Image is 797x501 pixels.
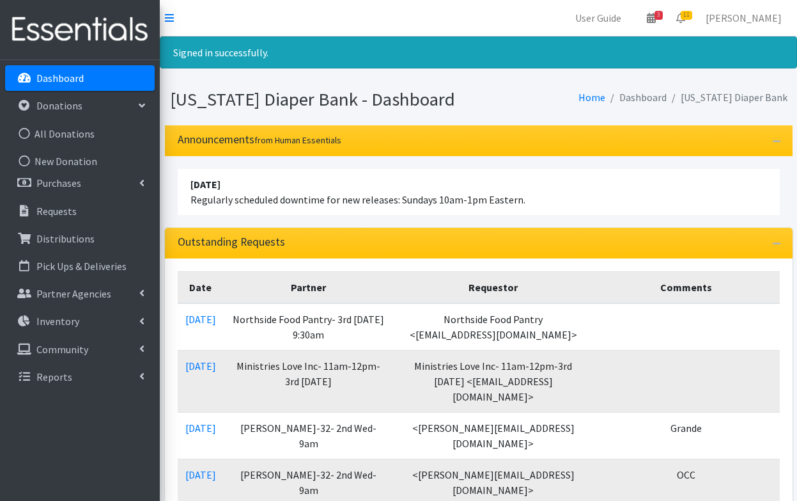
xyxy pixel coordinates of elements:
[5,337,155,362] a: Community
[178,169,780,215] li: Regularly scheduled downtime for new releases: Sundays 10am-1pm Eastern.
[36,99,82,112] p: Donations
[5,253,155,279] a: Pick Ups & Deliveries
[160,36,797,68] div: Signed in successfully.
[593,271,780,303] th: Comments
[185,313,216,326] a: [DATE]
[578,91,605,104] a: Home
[637,5,666,31] a: 3
[5,93,155,118] a: Donations
[178,133,341,147] h3: Announcements
[224,303,394,351] td: Northside Food Pantry- 3rd [DATE] 9:30am
[394,303,593,351] td: Northside Food Pantry <[EMAIL_ADDRESS][DOMAIN_NAME]>
[36,260,127,273] p: Pick Ups & Deliveries
[178,235,285,249] h3: Outstanding Requests
[681,11,692,20] span: 11
[36,315,79,328] p: Inventory
[394,350,593,412] td: Ministries Love Inc- 11am-12pm-3rd [DATE] <[EMAIL_ADDRESS][DOMAIN_NAME]>
[254,134,341,146] small: from Human Essentials
[36,205,77,218] p: Requests
[565,5,631,31] a: User Guide
[5,170,155,196] a: Purchases
[605,88,667,107] li: Dashboard
[178,271,224,303] th: Date
[185,360,216,372] a: [DATE]
[5,364,155,390] a: Reports
[5,8,155,51] img: HumanEssentials
[654,11,663,20] span: 3
[36,177,81,189] p: Purchases
[190,178,221,191] strong: [DATE]
[36,287,111,300] p: Partner Agencies
[5,148,155,174] a: New Donation
[5,308,155,334] a: Inventory
[394,271,593,303] th: Requestor
[224,350,394,412] td: Ministries Love Inc- 11am-12pm-3rd [DATE]
[224,271,394,303] th: Partner
[36,370,72,383] p: Reports
[394,412,593,459] td: <[PERSON_NAME][EMAIL_ADDRESS][DOMAIN_NAME]>
[36,72,84,84] p: Dashboard
[5,226,155,251] a: Distributions
[666,5,695,31] a: 11
[667,88,787,107] li: [US_STATE] Diaper Bank
[695,5,792,31] a: [PERSON_NAME]
[36,343,88,356] p: Community
[5,281,155,306] a: Partner Agencies
[36,232,95,245] p: Distributions
[593,412,780,459] td: Grande
[170,88,474,111] h1: [US_STATE] Diaper Bank - Dashboard
[224,412,394,459] td: [PERSON_NAME]-32- 2nd Wed- 9am
[185,468,216,481] a: [DATE]
[185,422,216,434] a: [DATE]
[5,198,155,224] a: Requests
[5,121,155,147] a: All Donations
[5,65,155,91] a: Dashboard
